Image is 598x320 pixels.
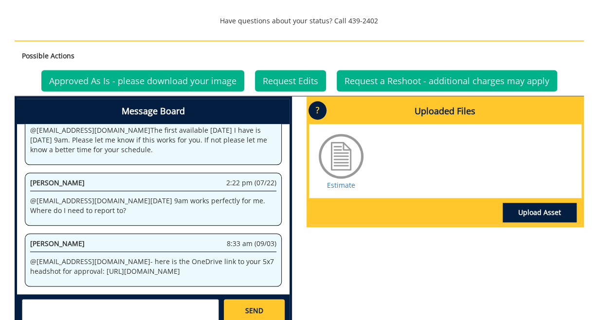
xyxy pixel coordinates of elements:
[30,196,276,215] p: @ [EMAIL_ADDRESS][DOMAIN_NAME] [DATE] 9am works perfectly for me. Where do I need to report to?
[309,99,581,124] h4: Uploaded Files
[327,180,355,190] a: Estimate
[41,70,244,91] a: Approved As Is - please download your image
[15,16,584,26] p: Have questions about your status? Call 439-2402
[255,70,326,91] a: Request Edits
[337,70,557,91] a: Request a Reshoot - additional charges may apply
[308,101,326,120] p: ?
[245,306,263,316] span: SEND
[30,178,85,187] span: [PERSON_NAME]
[30,125,276,155] p: @ [EMAIL_ADDRESS][DOMAIN_NAME] The first available [DATE] I have is [DATE] 9am. Please let me kno...
[226,178,276,188] span: 2:22 pm (07/22)
[17,99,290,124] h4: Message Board
[227,239,276,249] span: 8:33 am (09/03)
[22,51,74,60] strong: Possible Actions
[30,239,85,248] span: [PERSON_NAME]
[503,203,577,222] a: Upload Asset
[30,257,276,276] p: @ [EMAIL_ADDRESS][DOMAIN_NAME] - here is the OneDrive link to your 5x7 headshot for approval: [UR...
